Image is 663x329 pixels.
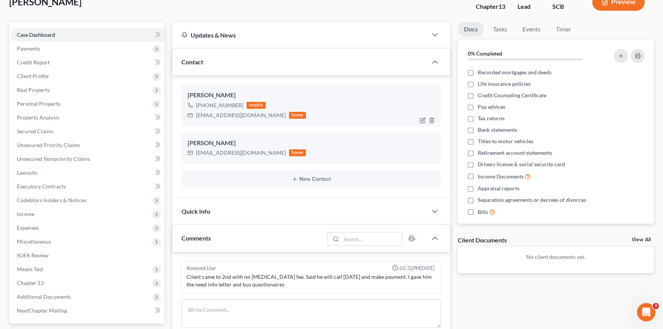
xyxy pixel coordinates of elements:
span: Additional Documents [17,293,71,300]
div: Updates & News [181,31,418,39]
span: NextChapter Mailing [17,307,67,314]
div: [EMAIL_ADDRESS][DOMAIN_NAME] [196,149,286,157]
span: Real Property [17,87,50,93]
a: Tasks [487,22,513,37]
span: Pay advices [478,103,505,111]
span: Secured Claims [17,128,54,134]
iframe: Intercom live chat [637,303,655,321]
span: Life insurance policies [478,80,531,88]
span: Comments [181,234,211,242]
div: [EMAIL_ADDRESS][DOMAIN_NAME] [196,111,286,119]
span: Bank statements [478,126,517,134]
span: Credit Counseling Certificate [478,92,546,99]
div: home [289,112,306,119]
span: Codebtors Insiders & Notices [17,197,87,203]
span: Separation agreements or decrees of divorces [478,196,586,204]
span: Expenses [17,224,39,231]
a: Case Dashboard [11,28,165,42]
a: Lawsuits [11,166,165,180]
span: Titles to motor vehicles [478,137,533,145]
button: New Contact [188,176,435,182]
span: Chapter 13 [17,280,44,286]
span: Property Analysis [17,114,59,121]
a: View All [632,237,651,242]
span: 13 [498,3,505,10]
a: Unsecured Priority Claims [11,138,165,152]
span: Quick Info [181,208,210,215]
span: 3 [653,303,659,309]
div: mobile [247,102,266,109]
span: Executory Contracts [17,183,66,190]
input: Search... [341,232,402,246]
div: Chapter [476,2,505,11]
span: Means Test [17,266,43,272]
span: Unsecured Priority Claims [17,142,80,148]
div: Lead [518,2,540,11]
a: Unsecured Nonpriority Claims [11,152,165,166]
a: Executory Contracts [11,180,165,193]
span: Credit Report [17,59,50,65]
span: Lawsuits [17,169,38,176]
div: Client came to 2nd with no [MEDICAL_DATA] fee. Said he will call [DATE] and make payment. I gave ... [186,273,436,288]
span: Payments [17,45,40,52]
a: Events [516,22,547,37]
span: Appraisal reports [478,185,519,192]
div: SCB [552,2,580,11]
strong: 0% Completed [468,50,502,57]
p: No client documents yet. [464,253,648,261]
a: Secured Claims [11,124,165,138]
span: Unsecured Nonpriority Claims [17,155,90,162]
div: [PERSON_NAME] [188,139,435,148]
div: Removed User [186,265,216,272]
a: SOFA Review [11,249,165,262]
span: Tax returns [478,115,505,122]
span: 02:32PM[DATE] [400,265,434,272]
span: Case Dashboard [17,31,55,38]
span: Recorded mortgages and deeds [478,69,552,76]
span: Contact [181,58,203,65]
a: Property Analysis [11,111,165,124]
span: Personal Property [17,100,60,107]
a: Timer [550,22,577,37]
span: Income [17,211,34,217]
div: [PERSON_NAME] [188,91,435,100]
a: NextChapter Mailing [11,304,165,318]
span: Retirement account statements [478,149,552,157]
a: Credit Report [11,56,165,69]
span: SOFA Review [17,252,49,259]
span: Miscellaneous [17,238,51,245]
span: Income Documents [478,173,524,180]
span: Bills [478,208,488,216]
span: Client Profile [17,73,49,79]
a: Docs [458,22,484,37]
div: home [289,149,306,156]
div: [PHONE_NUMBER] [196,101,243,109]
span: Drivers license & social security card [478,160,565,168]
div: Client Documents [458,236,507,244]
